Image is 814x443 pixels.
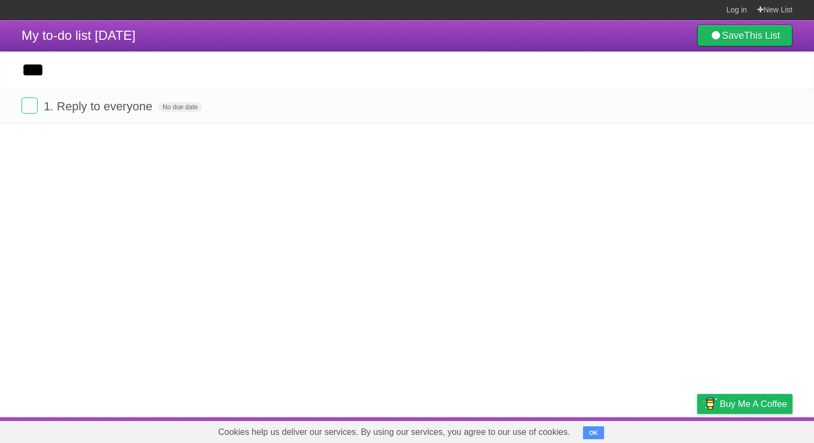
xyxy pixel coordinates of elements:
[158,102,202,112] span: No due date
[22,28,136,43] span: My to-do list [DATE]
[703,395,717,413] img: Buy me a coffee
[744,30,780,41] b: This List
[683,420,711,440] a: Privacy
[590,420,633,440] a: Developers
[697,25,792,46] a: SaveThis List
[207,421,581,443] span: Cookies help us deliver our services. By using our services, you agree to our use of cookies.
[725,420,792,440] a: Suggest a feature
[554,420,577,440] a: About
[647,420,670,440] a: Terms
[720,395,787,413] span: Buy me a coffee
[44,100,155,113] span: 1. Reply to everyone
[697,394,792,414] a: Buy me a coffee
[583,426,604,439] button: OK
[22,97,38,114] label: Done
